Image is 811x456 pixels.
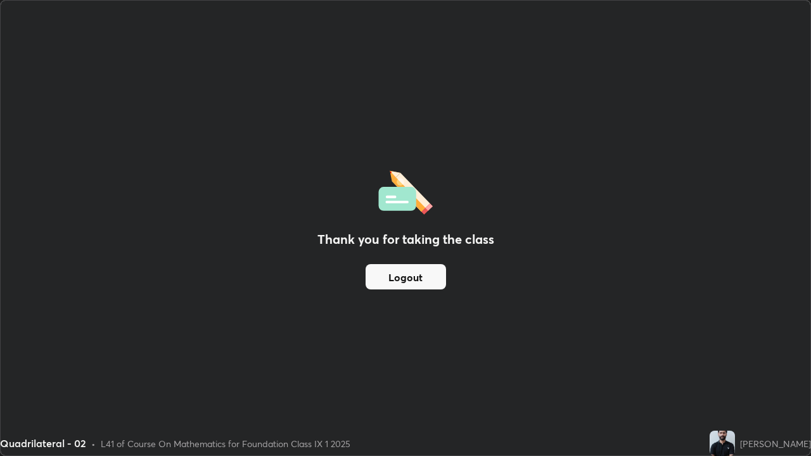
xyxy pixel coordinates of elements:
img: offlineFeedback.1438e8b3.svg [378,167,433,215]
div: • [91,437,96,450]
h2: Thank you for taking the class [317,230,494,249]
div: L41 of Course On Mathematics for Foundation Class IX 1 2025 [101,437,350,450]
button: Logout [366,264,446,289]
img: e085ba1f86984e2686c0a7d087b7734a.jpg [710,431,735,456]
div: [PERSON_NAME] [740,437,811,450]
